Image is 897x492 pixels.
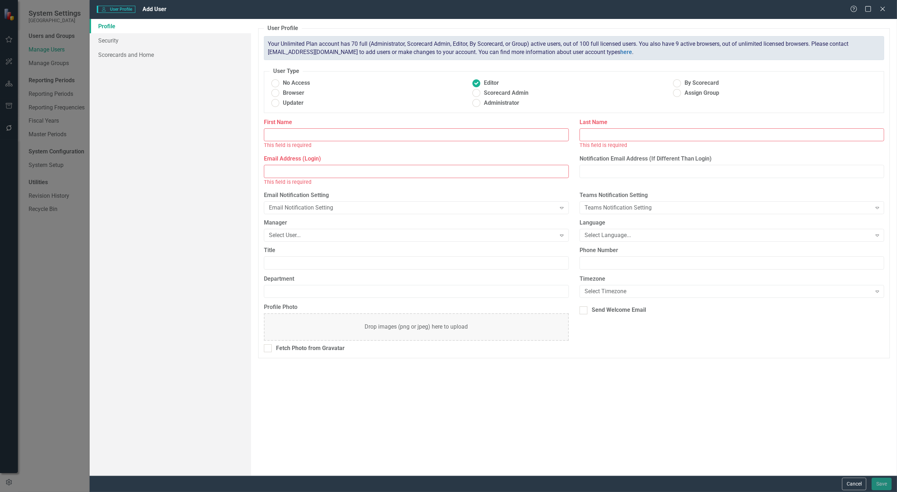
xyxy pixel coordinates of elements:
span: Scorecard Admin [484,89,528,97]
div: Teams Notification Setting [585,204,872,212]
a: Profile [90,19,251,33]
label: Department [264,275,568,283]
span: Your Unlimited Plan account has 70 full (Administrator, Scorecard Admin, Editor, By Scorecard, or... [268,40,848,55]
div: Select User... [269,231,556,240]
div: This field is required [264,178,568,186]
a: here [620,49,632,55]
label: Phone Number [580,246,884,255]
div: Fetch Photo from Gravatar [276,344,345,353]
legend: User Type [270,67,303,75]
label: Notification Email Address (If Different Than Login) [580,155,884,163]
span: By Scorecard [685,79,719,87]
div: Email Notification Setting [269,204,556,212]
label: Timezone [580,275,884,283]
label: Teams Notification Setting [580,191,884,200]
span: Editor [484,79,499,87]
button: Save [872,478,892,490]
a: Scorecards and Home [90,48,251,62]
span: Add User [142,6,166,13]
label: First Name [264,118,568,127]
button: Cancel [842,478,866,490]
div: Send Welcome Email [592,306,646,314]
label: Email Address (Login) [264,155,568,163]
div: Select Timezone [585,287,872,295]
span: User Profile [97,6,135,13]
div: Select Language... [585,231,872,240]
label: Language [580,219,884,227]
label: Title [264,246,568,255]
label: Profile Photo [264,303,568,311]
label: Manager [264,219,568,227]
label: Last Name [580,118,884,127]
span: Assign Group [685,89,719,97]
span: Browser [283,89,304,97]
label: Email Notification Setting [264,191,568,200]
span: Updater [283,99,304,107]
span: Administrator [484,99,519,107]
div: This field is required [580,141,884,149]
div: This field is required [264,141,568,149]
div: Drop images (png or jpeg) here to upload [365,323,468,331]
a: Security [90,33,251,48]
legend: User Profile [264,24,302,33]
span: No Access [283,79,310,87]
